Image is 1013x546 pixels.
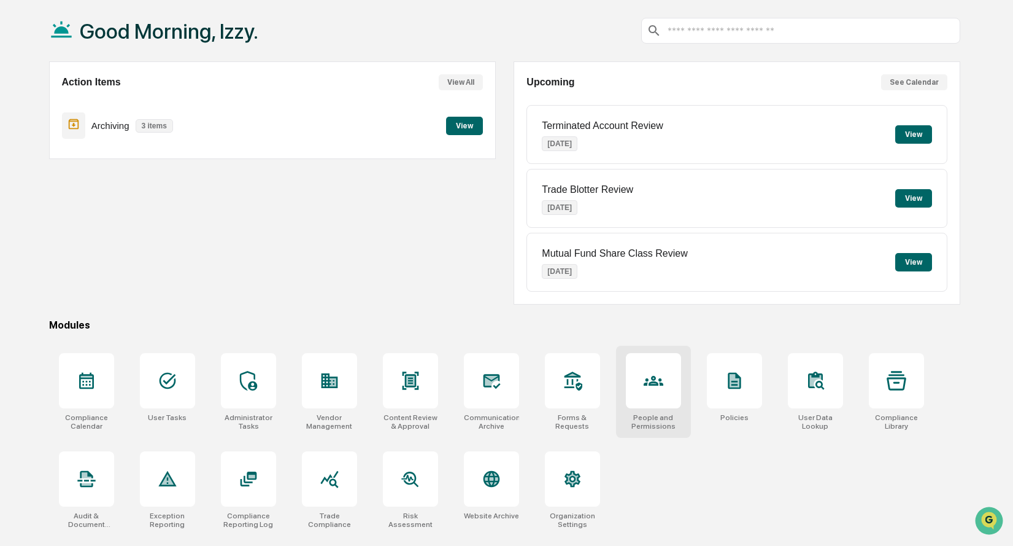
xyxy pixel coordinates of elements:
[383,512,438,529] div: Risk Assessment
[209,98,223,112] button: Start new chat
[446,117,483,135] button: View
[7,150,84,172] a: 🖐️Preclearance
[895,125,932,144] button: View
[464,512,519,520] div: Website Archive
[869,413,924,431] div: Compliance Library
[101,155,152,167] span: Attestations
[221,413,276,431] div: Administrator Tasks
[542,264,577,279] p: [DATE]
[788,413,843,431] div: User Data Lookup
[42,94,201,106] div: Start new chat
[89,156,99,166] div: 🗄️
[59,512,114,529] div: Audit & Document Logs
[383,413,438,431] div: Content Review & Approval
[136,119,173,133] p: 3 items
[25,178,77,190] span: Data Lookup
[626,413,681,431] div: People and Permissions
[84,150,157,172] a: 🗄️Attestations
[895,253,932,271] button: View
[59,413,114,431] div: Compliance Calendar
[542,248,687,259] p: Mutual Fund Share Class Review
[42,106,155,116] div: We're available if you need us!
[526,77,574,88] h2: Upcoming
[49,319,961,331] div: Modules
[91,120,129,131] p: Archiving
[542,200,577,215] p: [DATE]
[974,505,1007,539] iframe: Open customer support
[439,74,483,90] button: View All
[148,413,187,422] div: User Tasks
[464,413,519,431] div: Communications Archive
[12,179,22,189] div: 🔎
[545,512,600,529] div: Organization Settings
[80,19,258,44] h1: Good Morning, Izzy.
[87,208,148,217] a: Powered byPylon
[122,208,148,217] span: Pylon
[25,155,79,167] span: Preclearance
[12,26,223,45] p: How can we help?
[545,413,600,431] div: Forms & Requests
[881,74,947,90] button: See Calendar
[542,184,633,195] p: Trade Blotter Review
[221,512,276,529] div: Compliance Reporting Log
[446,119,483,131] a: View
[720,413,749,422] div: Policies
[542,120,663,131] p: Terminated Account Review
[302,512,357,529] div: Trade Compliance
[140,512,195,529] div: Exception Reporting
[7,173,82,195] a: 🔎Data Lookup
[302,413,357,431] div: Vendor Management
[895,189,932,208] button: View
[62,77,121,88] h2: Action Items
[542,136,577,151] p: [DATE]
[12,94,34,116] img: 1746055101610-c473b297-6a78-478c-a979-82029cc54cd1
[12,156,22,166] div: 🖐️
